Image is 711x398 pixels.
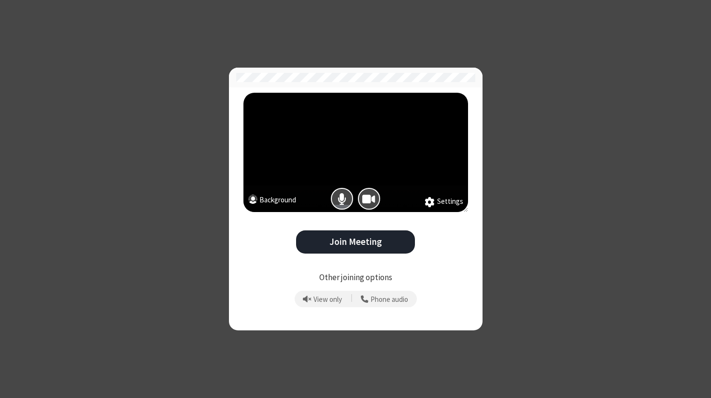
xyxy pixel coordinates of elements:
[331,188,353,210] button: Mic is on
[351,292,353,306] span: |
[313,296,342,304] span: View only
[357,291,412,307] button: Use your phone for mic and speaker while you view the meeting on this device.
[248,195,296,208] button: Background
[243,271,468,284] p: Other joining options
[370,296,408,304] span: Phone audio
[358,188,380,210] button: Camera is on
[299,291,346,307] button: Prevent echo when there is already an active mic and speaker in the room.
[425,196,463,208] button: Settings
[296,230,415,254] button: Join Meeting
